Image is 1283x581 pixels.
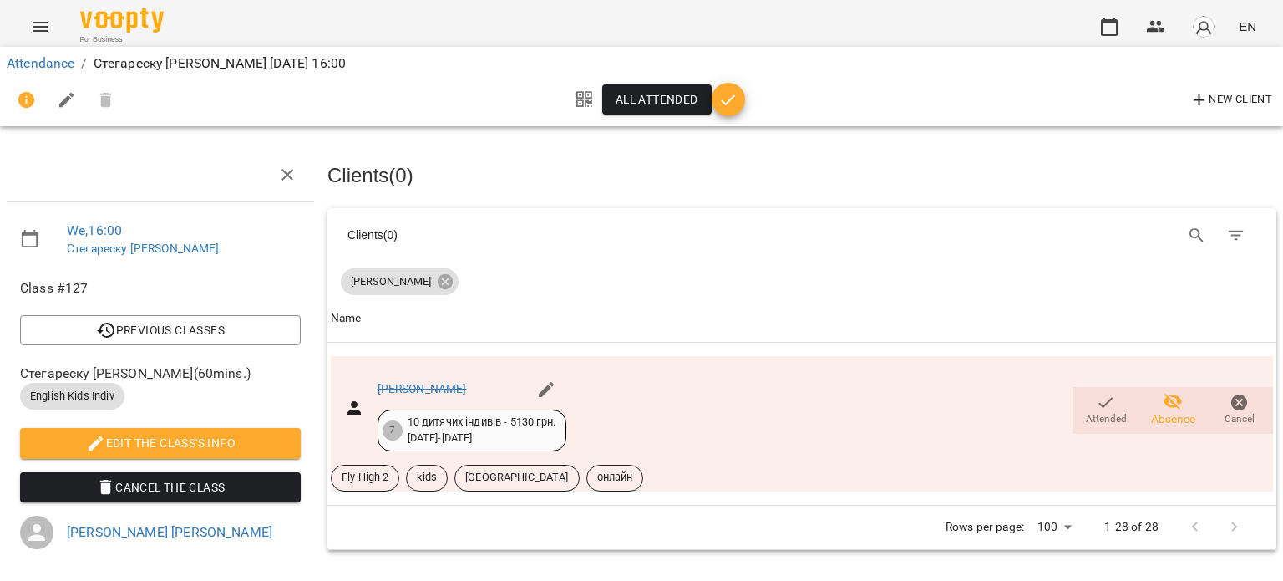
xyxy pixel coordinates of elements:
img: avatar_s.png [1192,15,1215,38]
span: Absence [1151,411,1195,428]
span: Стегареску [PERSON_NAME] ( 60 mins. ) [20,364,301,384]
button: EN [1232,11,1263,42]
button: Search [1177,216,1217,256]
span: Name [331,308,1273,329]
span: Edit the class's Info [33,433,287,453]
button: Filter [1216,216,1256,256]
span: онлайн [587,470,643,485]
button: New Client [1185,87,1276,114]
button: Cancel the class [20,472,301,502]
button: Attended [1073,387,1139,434]
a: Attendance [7,55,74,71]
span: For Business [80,34,164,45]
a: [PERSON_NAME] [PERSON_NAME] [67,524,272,540]
span: New Client [1189,90,1272,110]
button: Cancel [1206,387,1273,434]
button: All attended [602,84,712,115]
p: Стегареску [PERSON_NAME] [DATE] 16:00 [94,54,346,74]
div: Name [331,308,362,329]
span: English Kids Indiv [20,389,124,404]
img: Voopty Logo [80,8,164,33]
span: Class #127 [20,278,301,298]
span: Fly High 2 [332,470,398,485]
h3: Clients ( 0 ) [327,165,1276,186]
p: 1-28 of 28 [1104,519,1158,536]
a: [PERSON_NAME] [378,382,467,395]
div: 10 дитячих індивів - 5130 грн. [DATE] - [DATE] [408,415,555,446]
span: [GEOGRAPHIC_DATA] [455,470,579,485]
span: Attended [1086,412,1127,426]
a: We , 16:00 [67,222,122,238]
div: [PERSON_NAME] [341,268,459,295]
button: Previous Classes [20,315,301,345]
span: [PERSON_NAME] [341,274,441,289]
div: 7 [383,420,403,441]
div: Sort [331,308,362,329]
div: Clients ( 0 ) [347,227,787,243]
button: Menu [20,7,60,47]
button: Absence [1139,387,1206,434]
span: EN [1239,18,1256,35]
span: kids [407,470,447,485]
nav: breadcrumb [7,54,1276,74]
li: / [81,54,86,74]
a: Стегареску [PERSON_NAME] [67,242,220,255]
span: Previous Classes [33,320,287,340]
span: Cancel the class [33,477,287,497]
p: Rows per page: [946,519,1024,536]
button: Edit the class's Info [20,428,301,458]
span: Cancel [1225,412,1255,426]
div: 100 [1031,515,1078,539]
span: All attended [616,89,698,110]
div: Table Toolbar [327,208,1276,262]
